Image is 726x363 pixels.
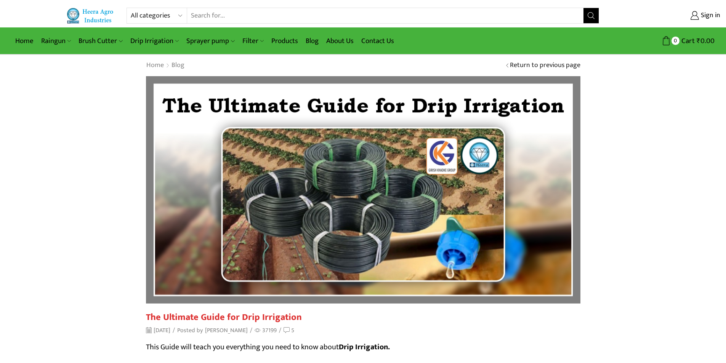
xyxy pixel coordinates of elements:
[146,76,580,304] img: ulimate guide for drip irrigation
[146,326,294,335] div: Posted by
[37,32,75,50] a: Raingun
[146,312,580,323] h2: The Ultimate Guide for Drip Irrigation
[607,34,715,48] a: 0 Cart ₹0.00
[672,37,680,45] span: 0
[697,35,700,47] span: ₹
[205,326,248,335] a: [PERSON_NAME]
[284,326,294,335] a: 5
[146,326,170,335] time: [DATE]
[680,36,695,46] span: Cart
[268,32,302,50] a: Products
[339,341,390,353] strong: Drip Irrigation.
[11,32,37,50] a: Home
[255,326,277,335] span: 37199
[357,32,398,50] a: Contact Us
[279,326,281,335] span: /
[611,9,720,22] a: Sign in
[697,35,715,47] bdi: 0.00
[187,8,584,23] input: Search for...
[239,32,268,50] a: Filter
[583,8,599,23] button: Search button
[250,326,252,335] span: /
[171,61,185,70] a: Blog
[302,32,322,50] a: Blog
[75,32,126,50] a: Brush Cutter
[146,61,164,70] a: Home
[291,325,294,335] span: 5
[510,61,580,70] a: Return to previous page
[699,11,720,21] span: Sign in
[146,341,580,353] p: This Guide will teach you everything you need to know about
[322,32,357,50] a: About Us
[173,326,175,335] span: /
[183,32,238,50] a: Sprayer pump
[127,32,183,50] a: Drip Irrigation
